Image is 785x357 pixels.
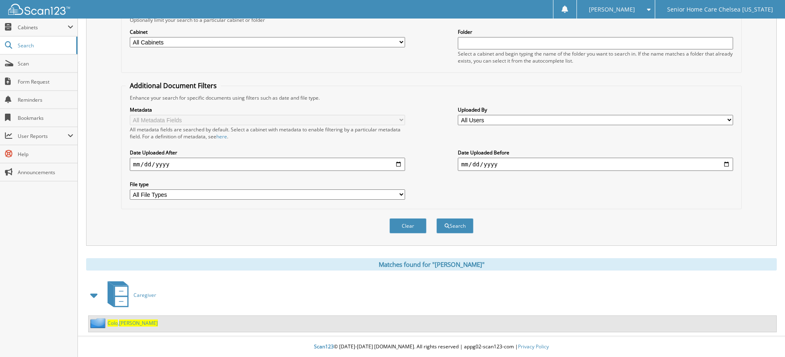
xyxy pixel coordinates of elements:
[130,106,405,113] label: Metadata
[126,81,221,90] legend: Additional Document Filters
[130,28,405,35] label: Cabinet
[18,151,73,158] span: Help
[18,78,73,85] span: Form Request
[18,60,73,67] span: Scan
[18,114,73,121] span: Bookmarks
[436,218,473,233] button: Search
[18,133,68,140] span: User Reports
[518,343,549,350] a: Privacy Policy
[134,292,156,299] span: Caregiver
[458,50,733,64] div: Select a cabinet and begin typing the name of the folder you want to search in. If the name match...
[667,7,773,12] span: Senior Home Care Chelsea [US_STATE]
[18,42,72,49] span: Search
[8,4,70,15] img: scan123-logo-white.svg
[744,317,785,357] iframe: Chat Widget
[108,320,118,327] span: Colo
[458,28,733,35] label: Folder
[126,94,737,101] div: Enhance your search for specific documents using filters such as date and file type.
[86,258,777,271] div: Matches found for "[PERSON_NAME]"
[78,337,785,357] div: © [DATE]-[DATE] [DOMAIN_NAME]. All rights reserved | appg02-scan123-com |
[130,126,405,140] div: All metadata fields are searched by default. Select a cabinet with metadata to enable filtering b...
[90,318,108,328] img: folder2.png
[314,343,334,350] span: Scan123
[18,24,68,31] span: Cabinets
[108,320,158,327] a: Colo,[PERSON_NAME]
[18,96,73,103] span: Reminders
[458,149,733,156] label: Date Uploaded Before
[458,158,733,171] input: end
[389,218,426,233] button: Clear
[589,7,635,12] span: [PERSON_NAME]
[18,169,73,176] span: Announcements
[130,181,405,188] label: File type
[130,158,405,171] input: start
[103,279,156,311] a: Caregiver
[119,320,158,327] span: [PERSON_NAME]
[126,16,737,23] div: Optionally limit your search to a particular cabinet or folder
[458,106,733,113] label: Uploaded By
[130,149,405,156] label: Date Uploaded After
[216,133,227,140] a: here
